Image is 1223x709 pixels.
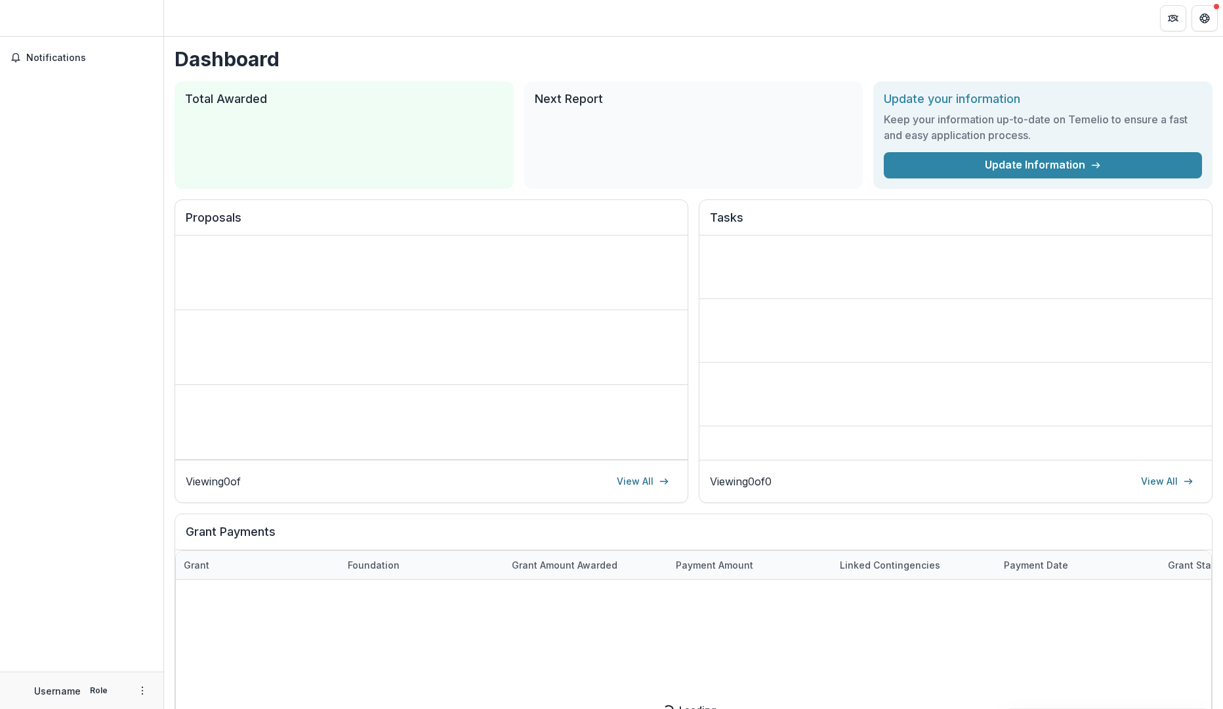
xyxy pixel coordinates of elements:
p: Role [86,685,112,697]
a: Update Information [884,152,1202,178]
h2: Update your information [884,92,1202,106]
a: View All [609,471,677,492]
button: Partners [1160,5,1186,31]
h3: Keep your information up-to-date on Temelio to ensure a fast and easy application process. [884,111,1202,143]
p: Viewing 0 of [186,474,241,489]
h1: Dashboard [175,47,1213,71]
h2: Tasks [710,211,1201,235]
p: Username [34,684,81,698]
h2: Grant Payments [186,525,1201,550]
h2: Total Awarded [185,92,503,106]
button: Notifications [5,47,158,68]
p: Viewing 0 of 0 [710,474,772,489]
a: View All [1133,471,1201,492]
h2: Proposals [186,211,677,235]
span: Notifications [26,52,153,64]
button: More [135,683,150,699]
h2: Next Report [535,92,853,106]
button: Get Help [1192,5,1218,31]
